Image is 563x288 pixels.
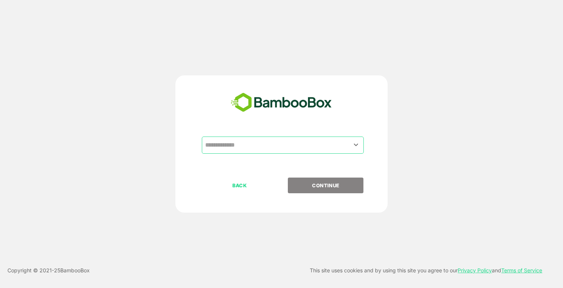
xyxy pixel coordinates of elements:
[458,267,492,273] a: Privacy Policy
[202,178,277,193] button: BACK
[227,90,336,115] img: bamboobox
[289,181,363,190] p: CONTINUE
[288,178,363,193] button: CONTINUE
[203,181,277,190] p: BACK
[501,267,542,273] a: Terms of Service
[351,140,361,150] button: Open
[310,266,542,275] p: This site uses cookies and by using this site you agree to our and
[7,266,90,275] p: Copyright © 2021- 25 BambooBox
